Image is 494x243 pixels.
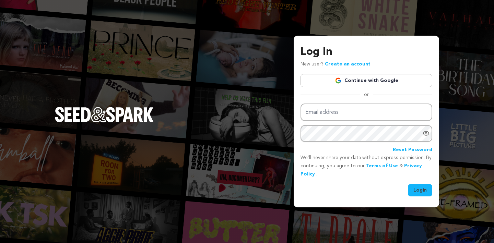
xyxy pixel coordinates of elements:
p: We’ll never share your data without express permission. By continuing, you agree to our & . [301,154,432,178]
a: Show password as plain text. Warning: this will display your password on the screen. [423,130,430,137]
a: Terms of Use [366,163,398,168]
h3: Log In [301,44,432,60]
a: Create an account [325,62,370,66]
a: Seed&Spark Homepage [55,107,154,136]
a: Reset Password [393,146,432,154]
span: or [360,91,373,98]
button: Login [408,184,432,196]
img: Seed&Spark Logo [55,107,154,122]
img: Google logo [335,77,342,84]
a: Privacy Policy [301,163,422,177]
input: Email address [301,104,432,121]
a: Continue with Google [301,74,432,87]
p: New user? [301,60,370,69]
